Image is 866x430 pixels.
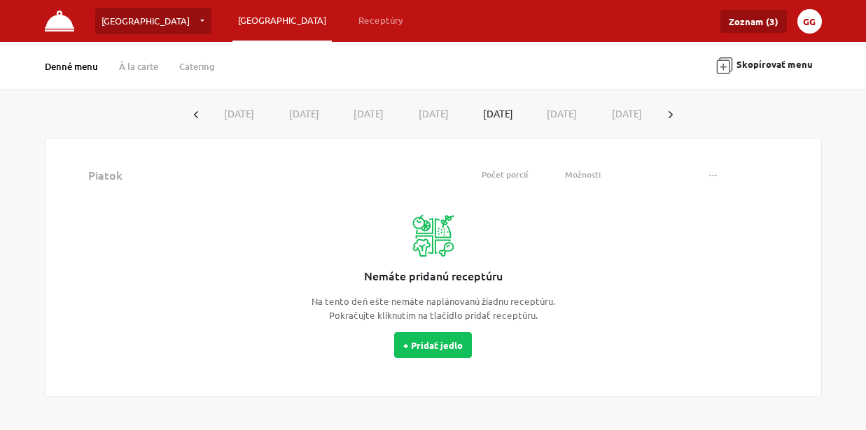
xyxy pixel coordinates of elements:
[179,60,215,73] a: Catering
[293,294,573,322] div: Na tento deň ešte nemáte naplánovanú žiadnu receptúru. Pokračujte kliknutím na tlačidlo pridať re...
[594,101,659,127] button: [DATE]
[95,8,211,34] a: [GEOGRAPHIC_DATA]
[466,101,530,126] button: [DATE]
[353,8,409,33] a: Receptúry
[45,60,98,73] a: Denné menu
[272,101,337,127] button: [DATE]
[695,159,800,190] th: Actions
[701,166,726,185] button: ...
[709,167,718,178] span: ...
[83,159,449,190] th: Name
[401,101,466,127] button: [DATE]
[207,101,272,127] button: [DATE]
[67,159,83,190] th: Dragndrop
[232,8,332,33] a: [GEOGRAPHIC_DATA]
[529,101,594,127] button: [DATE]
[797,9,822,34] button: GG
[565,169,689,181] div: Možnosti
[707,50,822,82] button: Skopírovať menu
[119,60,158,73] a: À la carte
[45,10,75,31] img: FUDOMA
[337,101,402,127] button: [DATE]
[455,169,554,181] div: Počet porcií
[720,10,787,33] a: Zoznam (3)
[394,332,472,358] button: + Pridať jedlo
[364,267,503,284] div: Nemáte pridanú receptúru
